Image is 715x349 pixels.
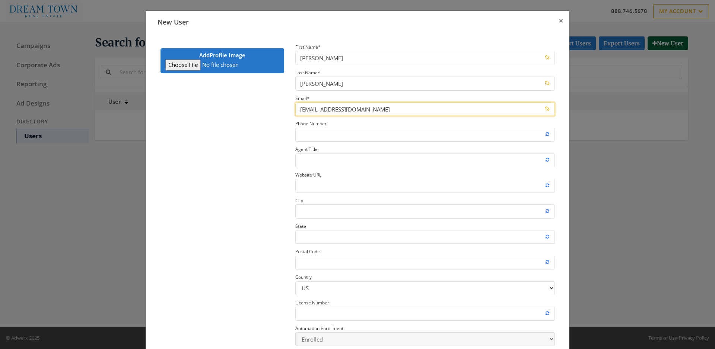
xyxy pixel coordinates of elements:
[295,154,555,167] input: Agent Title
[295,146,318,152] small: Agent Title
[295,179,555,193] input: Website URL
[295,70,320,76] small: Last Name *
[295,256,555,269] input: Postal Code
[295,77,555,90] input: Last Name*
[295,332,555,346] select: Automation Enrollment
[165,59,279,70] input: AddProfile Image
[295,128,555,142] input: Phone Number
[161,48,284,73] label: Add Profile Image
[295,95,309,101] small: Email *
[295,197,303,204] small: City
[295,172,321,178] small: Website URL
[152,12,189,26] span: New User
[295,204,555,218] input: City
[559,15,563,26] span: ×
[295,102,555,116] input: Email*
[295,274,312,280] small: Country
[295,223,306,229] small: State
[295,44,321,50] small: First Name *
[295,120,327,127] small: Phone Number
[295,248,320,255] small: Postal Code
[295,307,555,320] input: License Number
[295,51,555,65] input: First Name*
[553,11,569,31] button: Close
[295,300,329,306] small: License Number
[295,325,343,332] small: Automation Enrollment
[295,281,555,295] select: Country
[295,230,555,244] input: State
